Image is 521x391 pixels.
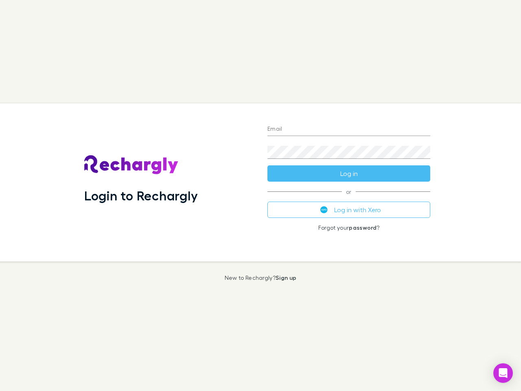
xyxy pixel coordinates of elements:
h1: Login to Rechargly [84,188,198,203]
div: Open Intercom Messenger [493,363,513,383]
img: Xero's logo [320,206,328,213]
span: or [267,191,430,192]
img: Rechargly's Logo [84,155,179,175]
p: New to Rechargly? [225,275,297,281]
p: Forgot your ? [267,224,430,231]
a: Sign up [276,274,296,281]
a: password [349,224,377,231]
button: Log in [267,165,430,182]
button: Log in with Xero [267,202,430,218]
